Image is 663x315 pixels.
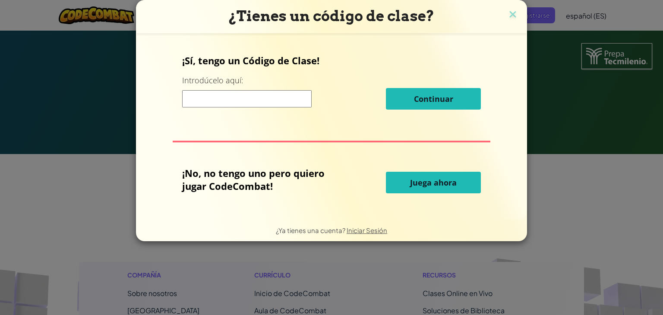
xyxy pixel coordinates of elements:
[414,94,453,104] span: Continuar
[507,9,518,22] img: close icon
[386,88,481,110] button: Continuar
[229,7,434,25] span: ¿Tienes un código de clase?
[386,172,481,193] button: Juega ahora
[182,75,243,86] label: Introdúcelo aquí:
[410,177,457,188] span: Juega ahora
[276,226,347,234] span: ¿Ya tienes una cuenta?
[182,54,481,67] p: ¡Sí, tengo un Código de Clase!
[182,167,343,192] p: ¡No, no tengo uno pero quiero jugar CodeCombat!
[347,226,387,234] a: Iniciar Sesión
